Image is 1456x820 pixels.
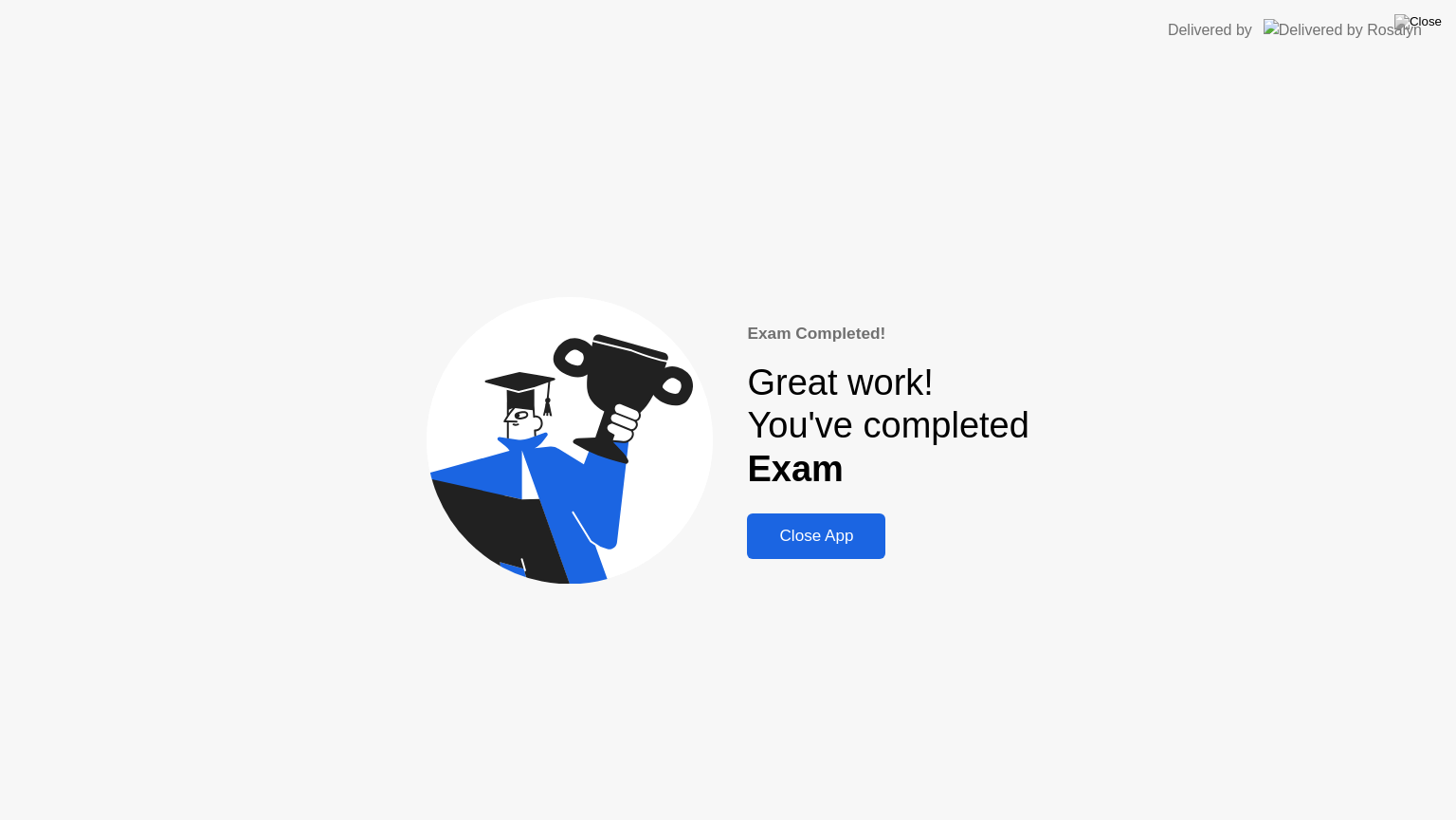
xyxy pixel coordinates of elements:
[747,513,885,559] button: Close App
[1168,19,1252,42] div: Delivered by
[747,449,843,489] b: Exam
[747,362,1028,492] div: Great work! You've completed
[1264,19,1422,41] img: Delivered by Rosalyn
[1394,14,1442,29] img: Close
[747,322,1028,346] div: Exam Completed!
[753,527,880,546] div: Close App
